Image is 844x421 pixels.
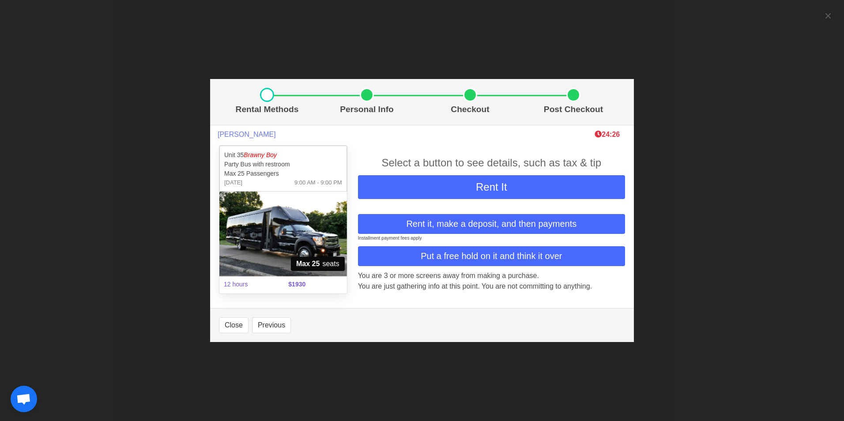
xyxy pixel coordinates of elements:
em: Brawny Boy [244,151,277,158]
button: Rent it, make a deposit, and then payments [358,214,625,234]
button: Close [219,317,249,333]
span: Rent It [476,181,507,193]
span: The clock is ticking ⁠— this timer shows how long we'll hold this limo during checkout. If time r... [595,131,620,138]
p: Checkout [422,103,518,116]
small: Installment payment fees apply [358,235,422,241]
button: Previous [252,317,291,333]
p: Party Bus with restroom [224,160,342,169]
p: Unit 35 [224,150,342,160]
span: [DATE] [224,178,242,187]
img: 35%2001.jpg [219,192,347,276]
strong: Max 25 [296,259,320,269]
span: Put a free hold on it and think it over [421,249,562,263]
span: [PERSON_NAME] [218,130,276,139]
button: Rent It [358,175,625,199]
button: Put a free hold on it and think it over [358,246,625,266]
p: Max 25 Passengers [224,169,342,178]
p: Post Checkout [525,103,622,116]
span: 12 hours [219,274,283,294]
p: You are just gathering info at this point. You are not committing to anything. [358,281,625,292]
div: Select a button to see details, such as tax & tip [358,155,625,171]
a: Open chat [11,386,37,412]
p: Rental Methods [222,103,312,116]
p: Personal Info [319,103,415,116]
b: 24:26 [595,131,620,138]
span: Rent it, make a deposit, and then payments [406,217,576,230]
span: seats [291,257,345,271]
p: You are 3 or more screens away from making a purchase. [358,271,625,281]
span: 9:00 AM - 9:00 PM [294,178,342,187]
